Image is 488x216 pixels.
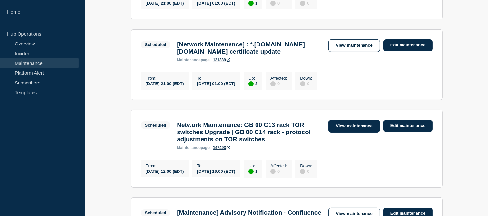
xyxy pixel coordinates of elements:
[383,120,433,132] a: Edit maintenance
[270,168,287,174] div: 0
[248,81,254,86] div: up
[197,76,235,81] p: To :
[383,39,433,51] a: Edit maintenance
[270,81,276,86] div: disabled
[177,58,210,62] p: page
[197,81,235,86] div: [DATE] 01:00 (EDT)
[300,81,305,86] div: disabled
[270,81,287,86] div: 0
[248,168,257,174] div: 1
[145,123,166,128] div: Scheduled
[213,146,230,150] a: 147493
[146,163,184,168] p: From :
[146,76,184,81] p: From :
[145,42,166,47] div: Scheduled
[177,58,201,62] span: maintenance
[248,1,254,6] div: up
[270,163,287,168] p: Affected :
[177,146,201,150] span: maintenance
[248,81,257,86] div: 2
[248,163,257,168] p: Up :
[197,163,235,168] p: To :
[300,1,305,6] div: disabled
[177,41,322,55] h3: [Network Maintenance] : *.[DOMAIN_NAME] [DOMAIN_NAME] certificate update
[248,76,257,81] p: Up :
[177,146,210,150] p: page
[145,210,166,215] div: Scheduled
[270,1,276,6] div: disabled
[177,121,322,143] h3: Network Maintenance: GB 00 C13 rack TOR switches Upgrade | GB 00 C14 rack - protocol adjustments ...
[270,76,287,81] p: Affected :
[146,168,184,174] div: [DATE] 12:00 (EDT)
[270,169,276,174] div: disabled
[300,76,312,81] p: Down :
[300,168,312,174] div: 0
[197,168,235,174] div: [DATE] 16:00 (EDT)
[300,81,312,86] div: 0
[300,163,312,168] p: Down :
[146,81,184,86] div: [DATE] 21:00 (EDT)
[328,120,380,133] a: View maintenance
[300,169,305,174] div: disabled
[248,169,254,174] div: up
[213,58,230,62] a: 131339
[328,39,380,52] a: View maintenance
